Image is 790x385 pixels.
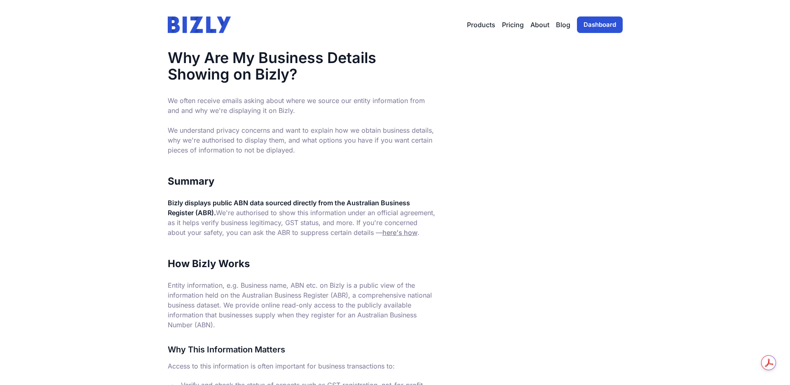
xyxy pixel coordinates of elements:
h3: Why This Information Matters [168,343,436,356]
p: Entity information, e.g. Business name, ABN etc. on Bizly is a public view of the information hel... [168,280,436,330]
h1: Why Are My Business Details Showing on Bizly? [168,49,436,82]
p: Access to this information is often important for business transactions to: [168,361,436,371]
h2: How Bizly Works [168,257,436,270]
a: Pricing [502,20,524,30]
h2: Summary [168,175,436,188]
strong: Bizly displays public ABN data sourced directly from the Australian Business Register (ABR). [168,199,410,217]
a: here's how [382,228,417,237]
p: We often receive emails asking about where we source our entity information from and and why we'r... [168,96,436,155]
p: We're authorised to show this information under an official agreement, as it helps verify busines... [168,198,436,237]
a: Blog [556,20,570,30]
button: Products [467,20,495,30]
a: Dashboard [577,16,623,33]
a: About [530,20,549,30]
